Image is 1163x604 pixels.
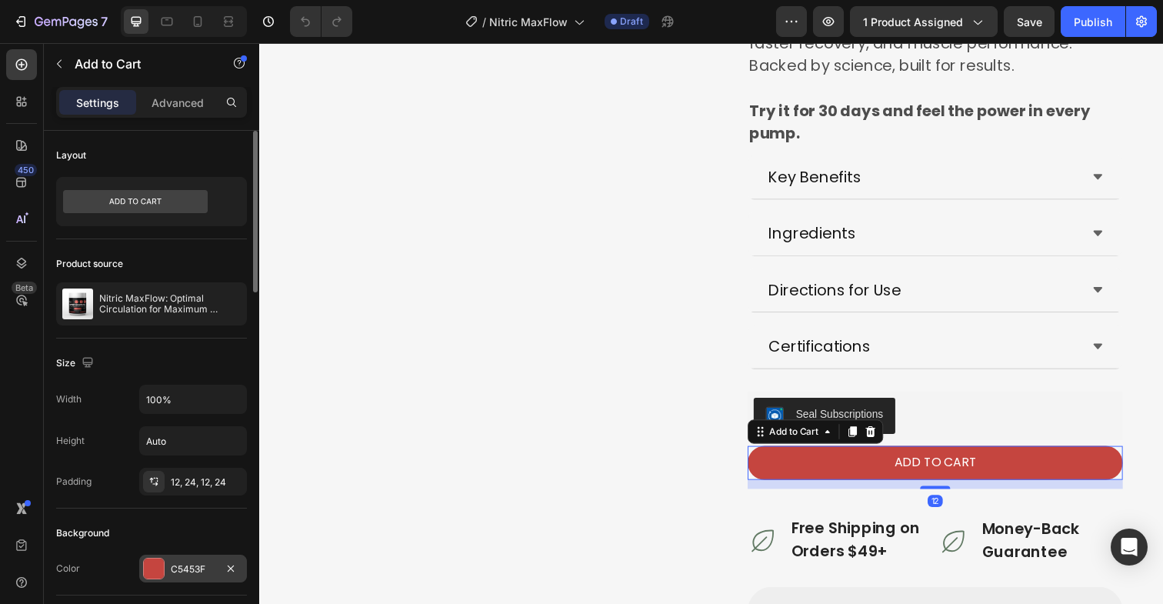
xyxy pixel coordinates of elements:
[1111,529,1148,566] div: Open Intercom Messenger
[500,58,848,103] strong: Try it for 30 days and feel the power in every pump.
[290,6,352,37] div: Undo/Redo
[56,562,80,576] div: Color
[15,164,37,176] div: 450
[1017,15,1042,28] span: Save
[62,289,93,319] img: product feature img
[520,123,615,151] p: Key Benefits
[56,257,123,271] div: Product source
[99,293,241,315] p: Nitric MaxFlow: Optimal Circulation for Maximum Training Results
[56,148,86,162] div: Layout
[12,282,37,294] div: Beta
[517,372,535,390] img: SealSubscriptions.png
[140,427,246,455] input: Auto
[1061,6,1125,37] button: Publish
[56,475,92,489] div: Padding
[863,14,963,30] span: 1 product assigned
[140,385,246,413] input: Auto
[171,562,215,576] div: C5453F
[520,181,609,209] p: Ingredients
[1004,6,1055,37] button: Save
[518,390,574,404] div: Add to Cart
[56,392,82,406] div: Width
[171,476,243,489] div: 12, 24, 12, 24
[482,14,486,30] span: /
[75,55,205,73] p: Add to Cart
[259,43,1163,604] iframe: Design area
[548,372,637,388] div: Seal Subscriptions
[648,421,732,437] div: ADD TO CART
[850,6,998,37] button: 1 product assigned
[76,95,119,111] p: Settings
[736,483,838,532] h2: Money-Back Guarantee
[6,6,115,37] button: 7
[56,526,109,540] div: Background
[56,434,85,448] div: Height
[682,462,698,474] div: 12
[520,296,624,324] p: Certifications
[520,239,655,266] p: Directions for Use
[620,15,643,28] span: Draft
[542,482,675,532] h2: Free Shipping on Orders $49+
[489,14,568,30] span: Nitric MaxFlow
[101,12,108,31] p: 7
[152,95,204,111] p: Advanced
[1074,14,1112,30] div: Publish
[505,362,649,399] button: Seal Subscriptions
[56,353,97,374] div: Size
[498,412,881,446] button: ADD TO CART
